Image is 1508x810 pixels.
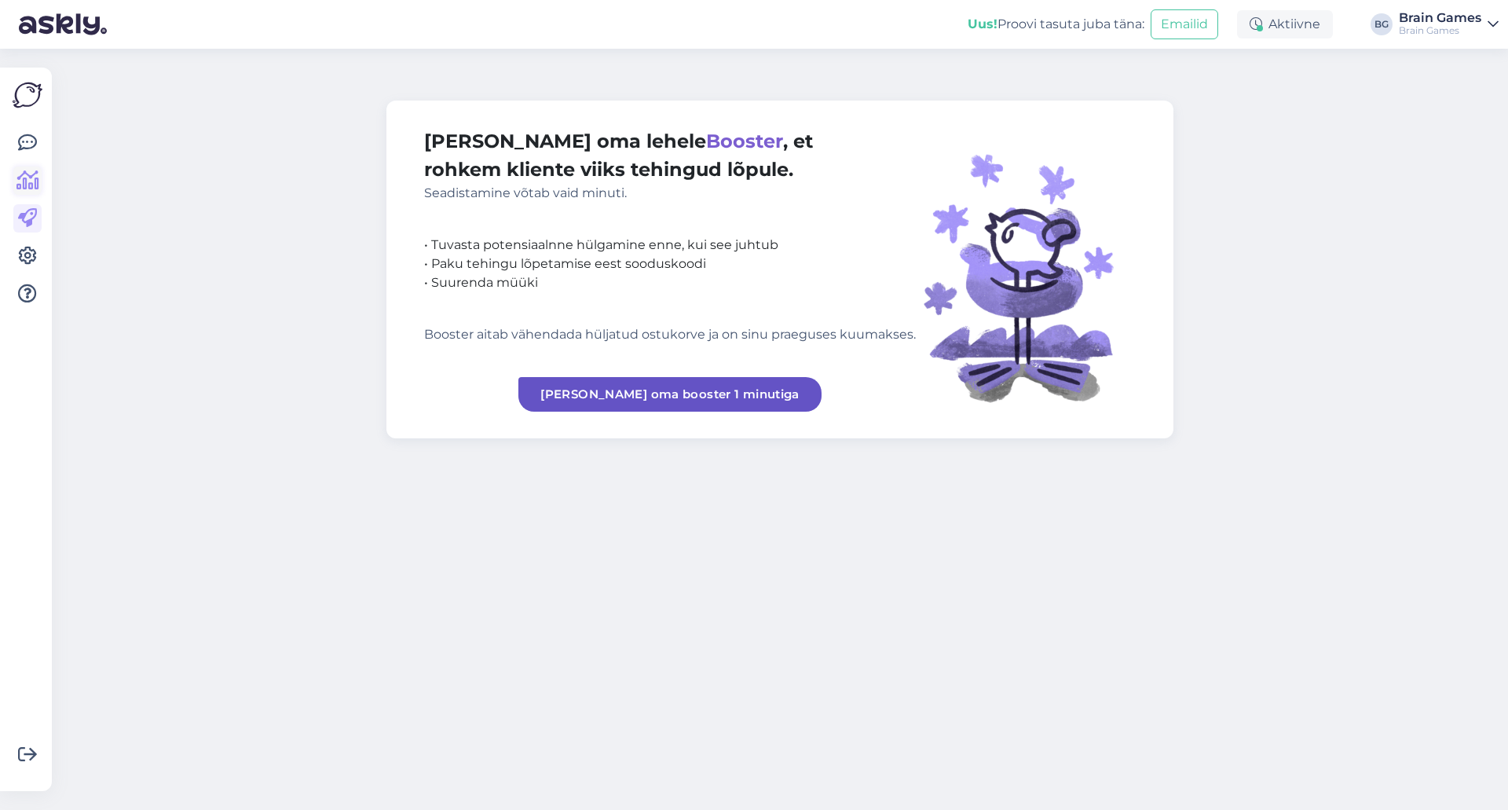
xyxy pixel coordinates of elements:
div: Booster aitab vähendada hüljatud ostukorve ja on sinu praeguses kuumakses. [424,325,916,344]
div: Brain Games [1399,12,1481,24]
div: BG [1371,13,1393,35]
img: illustration [916,127,1136,412]
div: [PERSON_NAME] oma lehele , et rohkem kliente viiks tehingud lõpule. [424,127,916,203]
div: Seadistamine võtab vaid minuti. [424,184,916,203]
a: [PERSON_NAME] oma booster 1 minutiga [518,377,822,412]
a: Brain GamesBrain Games [1399,12,1499,37]
span: Booster [706,130,783,152]
div: • Paku tehingu lõpetamise eest sooduskoodi [424,255,916,273]
div: • Tuvasta potensiaalnne hülgamine enne, kui see juhtub [424,236,916,255]
div: Brain Games [1399,24,1481,37]
div: Proovi tasuta juba täna: [968,15,1144,34]
img: Askly Logo [13,80,42,110]
div: Aktiivne [1237,10,1333,38]
div: • Suurenda müüki [424,273,916,292]
b: Uus! [968,16,997,31]
button: Emailid [1151,9,1218,39]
